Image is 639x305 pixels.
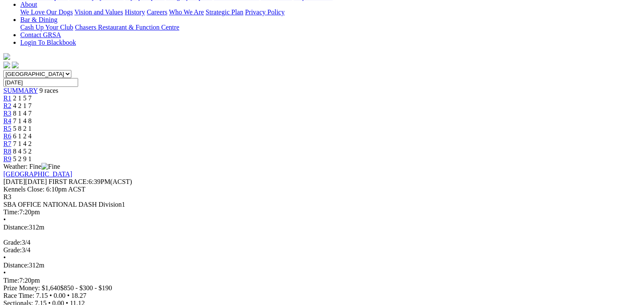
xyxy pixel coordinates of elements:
span: 9 races [39,87,58,94]
img: facebook.svg [3,62,10,68]
a: R6 [3,132,11,140]
span: 8 4 5 2 [13,148,32,155]
span: 6 1 2 4 [13,132,32,140]
a: Careers [147,8,167,16]
div: 7:20pm [3,277,636,284]
span: • [49,292,52,299]
span: [DATE] [3,178,47,185]
a: SUMMARY [3,87,38,94]
span: [DATE] [3,178,25,185]
a: R5 [3,125,11,132]
div: 3/4 [3,239,636,246]
div: About [20,8,636,16]
a: [GEOGRAPHIC_DATA] [3,170,72,178]
a: Login To Blackbook [20,39,76,46]
span: 7 1 4 2 [13,140,32,147]
span: 6:39PM(ACST) [49,178,132,185]
span: Grade: [3,246,22,254]
span: Distance: [3,262,29,269]
span: Time: [3,277,19,284]
span: 7.15 [36,292,48,299]
a: R1 [3,94,11,102]
a: History [125,8,145,16]
a: R2 [3,102,11,109]
a: About [20,1,37,8]
a: Privacy Policy [245,8,285,16]
div: Bar & Dining [20,24,636,31]
a: Who We Are [169,8,204,16]
a: Bar & Dining [20,16,57,23]
span: 5 2 9 1 [13,155,32,162]
a: Vision and Values [74,8,123,16]
span: 5 8 2 1 [13,125,32,132]
a: We Love Our Dogs [20,8,73,16]
span: Distance: [3,224,29,231]
span: 2 1 5 7 [13,94,32,102]
a: R3 [3,110,11,117]
div: Kennels Close: 6:10pm ACST [3,186,636,193]
span: Time: [3,208,19,216]
div: SBA OFFICE NATIONAL DASH Division1 [3,201,636,208]
span: 18.27 [71,292,87,299]
a: R9 [3,155,11,162]
span: Weather: Fine [3,163,60,170]
span: FIRST RACE: [49,178,88,185]
a: R8 [3,148,11,155]
span: Grade: [3,239,22,246]
a: Contact GRSA [20,31,61,38]
img: logo-grsa-white.png [3,53,10,60]
input: Select date [3,78,78,87]
span: Race Time: [3,292,34,299]
a: R7 [3,140,11,147]
span: • [67,292,70,299]
div: Prize Money: $1,640 [3,284,636,292]
div: 3/4 [3,246,636,254]
span: R3 [3,193,11,200]
span: 0.00 [54,292,65,299]
span: $850 - $300 - $190 [60,284,112,292]
a: Chasers Restaurant & Function Centre [75,24,179,31]
a: Cash Up Your Club [20,24,73,31]
img: Fine [41,163,60,170]
span: 7 1 4 8 [13,117,32,124]
span: • [3,269,6,276]
div: 7:20pm [3,208,636,216]
div: 312m [3,224,636,231]
span: 4 2 1 7 [13,102,32,109]
img: twitter.svg [12,62,19,68]
div: 312m [3,262,636,269]
span: 8 1 4 7 [13,110,32,117]
a: Strategic Plan [206,8,243,16]
a: R4 [3,117,11,124]
span: • [3,254,6,261]
span: • [3,216,6,223]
